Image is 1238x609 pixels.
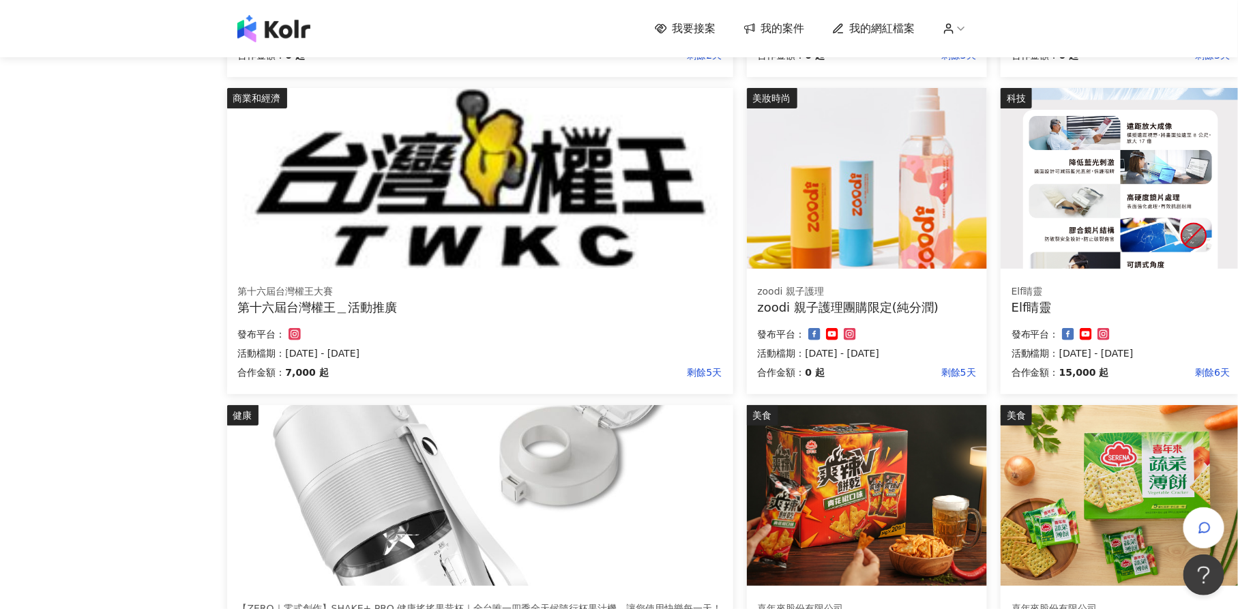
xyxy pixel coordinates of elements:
[1012,299,1230,316] div: Elf睛靈
[238,299,722,316] div: 第十六屆台灣權王＿活動推廣
[832,21,915,36] a: 我的網紅檔案
[743,21,805,36] a: 我的案件
[758,326,806,342] p: 發布平台：
[758,285,976,299] div: zoodi 親子護理
[1109,364,1230,381] p: 剩餘6天
[227,405,733,586] img: 【ZERO｜零式創作】SHAKE+ pro 健康搖搖果昔杯｜全台唯一四季全天候隨行杯果汁機，讓您使用快樂每一天！
[673,21,716,36] span: 我要接案
[655,21,716,36] a: 我要接案
[758,364,806,381] p: 合作金額：
[758,345,976,361] p: 活動檔期：[DATE] - [DATE]
[238,326,286,342] p: 發布平台：
[238,285,722,299] div: 第十六屆台灣權王大賽
[1183,554,1224,595] iframe: Help Scout Beacon - Open
[329,364,722,381] p: 剩餘5天
[761,21,805,36] span: 我的案件
[1059,364,1109,381] p: 15,000 起
[227,405,259,426] div: 健康
[1012,285,1230,299] div: Elf睛靈
[1012,364,1059,381] p: 合作金額：
[238,345,722,361] p: 活動檔期：[DATE] - [DATE]
[1001,405,1032,426] div: 美食
[1012,345,1230,361] p: 活動檔期：[DATE] - [DATE]
[227,88,733,269] img: 第十六屆台灣權王
[850,21,915,36] span: 我的網紅檔案
[747,88,797,108] div: 美妝時尚
[286,364,329,381] p: 7,000 起
[758,299,976,316] div: zoodi 親子護理團購限定(純分潤)
[238,364,286,381] p: 合作金額：
[1001,88,1032,108] div: 科技
[227,88,287,108] div: 商業和經濟
[1012,326,1059,342] p: 發布平台：
[747,88,987,269] img: zoodi 全系列商品
[747,405,987,586] img: 喜年來爽辣V餅乾-青花椒口味1080g (54gx20包入)
[825,364,976,381] p: 剩餘5天
[237,15,310,42] img: logo
[747,405,778,426] div: 美食
[806,364,825,381] p: 0 起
